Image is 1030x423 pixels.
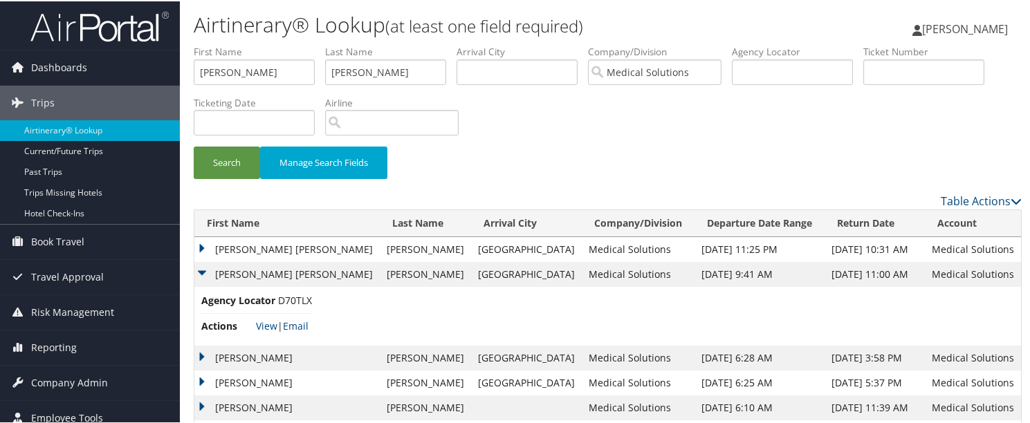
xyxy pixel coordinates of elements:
td: Medical Solutions [925,369,1021,394]
a: View [256,318,277,331]
small: (at least one field required) [385,13,583,36]
label: First Name [194,44,325,57]
span: [PERSON_NAME] [922,20,1008,35]
th: Last Name: activate to sort column ascending [380,209,471,236]
span: Book Travel [31,223,84,258]
td: [PERSON_NAME] [PERSON_NAME] [194,236,380,261]
span: D70TLX [278,292,312,305]
label: Agency Locator [732,44,863,57]
td: [PERSON_NAME] [380,261,471,285]
td: [PERSON_NAME] [194,369,380,394]
h1: Airtinerary® Lookup [194,9,746,38]
span: Trips [31,84,55,119]
label: Airline [325,95,469,109]
span: | [256,318,309,331]
span: Travel Approval [31,258,104,293]
td: [PERSON_NAME] [380,394,471,419]
label: Ticketing Date [194,95,325,109]
td: [DATE] 6:28 AM [695,344,825,369]
td: [PERSON_NAME] [194,394,380,419]
img: airportal-logo.png [30,9,169,41]
td: [DATE] 11:39 AM [825,394,925,419]
td: [DATE] 6:25 AM [695,369,825,394]
span: Company Admin [31,364,108,399]
span: Reporting [31,329,77,364]
th: Company/Division [582,209,695,236]
td: [DATE] 5:37 PM [825,369,925,394]
td: Medical Solutions [582,369,695,394]
button: Search [194,145,260,178]
th: Return Date: activate to sort column ascending [825,209,925,236]
td: [DATE] 9:41 AM [695,261,825,285]
td: [DATE] 10:31 AM [825,236,925,261]
td: [PERSON_NAME] [194,344,380,369]
label: Ticket Number [863,44,995,57]
td: Medical Solutions [925,236,1021,261]
td: [GEOGRAPHIC_DATA] [471,236,582,261]
span: Actions [201,317,253,332]
span: Agency Locator [201,292,275,307]
td: Medical Solutions [582,394,695,419]
td: [GEOGRAPHIC_DATA] [471,261,582,285]
td: Medical Solutions [925,261,1021,285]
button: Manage Search Fields [260,145,387,178]
th: First Name: activate to sort column ascending [194,209,380,236]
label: Last Name [325,44,457,57]
a: [PERSON_NAME] [912,7,1022,48]
th: Account: activate to sort column ascending [925,209,1021,236]
span: Dashboards [31,49,87,84]
td: Medical Solutions [582,236,695,261]
label: Arrival City [457,44,588,57]
td: [PERSON_NAME] [380,236,471,261]
td: [DATE] 11:00 AM [825,261,925,285]
a: Email [283,318,309,331]
td: [DATE] 3:58 PM [825,344,925,369]
label: Company/Division [588,44,732,57]
td: [PERSON_NAME] [380,369,471,394]
td: Medical Solutions [925,344,1021,369]
td: [PERSON_NAME] [PERSON_NAME] [194,261,380,285]
th: Arrival City: activate to sort column ascending [471,209,582,236]
td: Medical Solutions [925,394,1021,419]
td: Medical Solutions [582,261,695,285]
td: [DATE] 11:25 PM [695,236,825,261]
th: Departure Date Range: activate to sort column ascending [695,209,825,236]
td: [PERSON_NAME] [380,344,471,369]
a: Table Actions [941,192,1022,207]
td: [GEOGRAPHIC_DATA] [471,369,582,394]
td: [DATE] 6:10 AM [695,394,825,419]
span: Risk Management [31,294,114,328]
td: Medical Solutions [582,344,695,369]
td: [GEOGRAPHIC_DATA] [471,344,582,369]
